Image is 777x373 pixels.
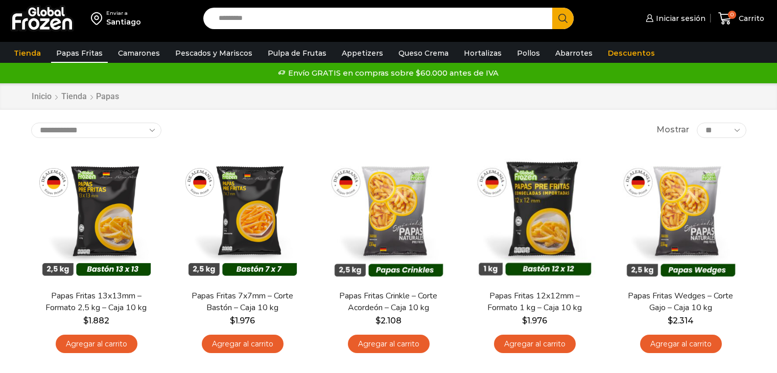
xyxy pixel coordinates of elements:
a: Agregar al carrito: “Papas Fritas 13x13mm - Formato 2,5 kg - Caja 10 kg” [56,335,137,354]
a: Descuentos [603,43,660,63]
bdi: 2.314 [668,316,694,325]
a: 0 Carrito [716,7,767,31]
div: Santiago [106,17,141,27]
a: Camarones [113,43,165,63]
nav: Breadcrumb [31,91,119,103]
a: Queso Crema [393,43,454,63]
div: Enviar a [106,10,141,17]
a: Agregar al carrito: “Papas Fritas Crinkle - Corte Acordeón - Caja 10 kg” [348,335,430,354]
bdi: 1.976 [230,316,255,325]
select: Pedido de la tienda [31,123,161,138]
a: Tienda [9,43,46,63]
a: Papas Fritas 12x12mm – Formato 1 kg – Caja 10 kg [476,290,593,314]
a: Agregar al carrito: “Papas Fritas 7x7mm - Corte Bastón - Caja 10 kg” [202,335,284,354]
a: Iniciar sesión [643,8,705,29]
span: 0 [728,11,736,19]
a: Inicio [31,91,52,103]
h1: Papas [96,91,119,101]
span: Iniciar sesión [653,13,705,24]
a: Pollos [512,43,545,63]
a: Agregar al carrito: “Papas Fritas Wedges – Corte Gajo - Caja 10 kg” [640,335,722,354]
a: Abarrotes [550,43,598,63]
a: Papas Fritas Crinkle – Corte Acordeón – Caja 10 kg [329,290,447,314]
a: Pescados y Mariscos [170,43,257,63]
a: Tienda [61,91,87,103]
a: Appetizers [337,43,388,63]
img: address-field-icon.svg [91,10,106,27]
a: Papas Fritas 13x13mm – Formato 2,5 kg – Caja 10 kg [37,290,155,314]
bdi: 1.976 [522,316,547,325]
bdi: 1.882 [83,316,109,325]
span: Carrito [736,13,764,24]
span: $ [83,316,88,325]
a: Papas Fritas Wedges – Corte Gajo – Caja 10 kg [622,290,739,314]
a: Agregar al carrito: “Papas Fritas 12x12mm - Formato 1 kg - Caja 10 kg” [494,335,576,354]
span: Mostrar [656,124,689,136]
a: Papas Fritas 7x7mm – Corte Bastón – Caja 10 kg [183,290,301,314]
a: Papas Fritas [51,43,108,63]
span: $ [230,316,235,325]
a: Pulpa de Frutas [263,43,332,63]
span: $ [668,316,673,325]
span: $ [375,316,381,325]
button: Search button [552,8,574,29]
a: Hortalizas [459,43,507,63]
span: $ [522,316,527,325]
bdi: 2.108 [375,316,402,325]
